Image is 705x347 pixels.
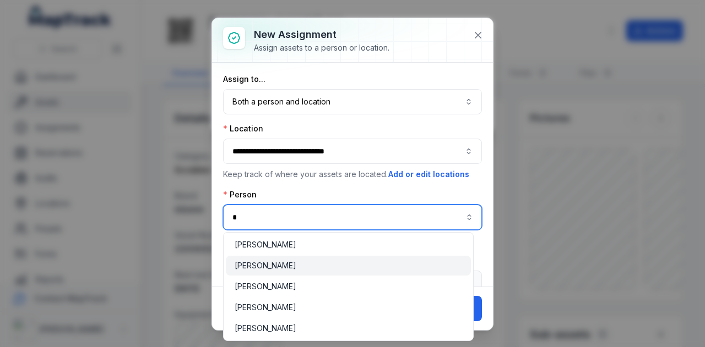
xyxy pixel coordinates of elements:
span: [PERSON_NAME] [235,239,296,250]
span: [PERSON_NAME] [235,323,296,334]
span: [PERSON_NAME] [235,281,296,292]
span: [PERSON_NAME] [235,260,296,271]
input: assignment-add:person-label [223,205,482,230]
span: [PERSON_NAME] [235,302,296,313]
